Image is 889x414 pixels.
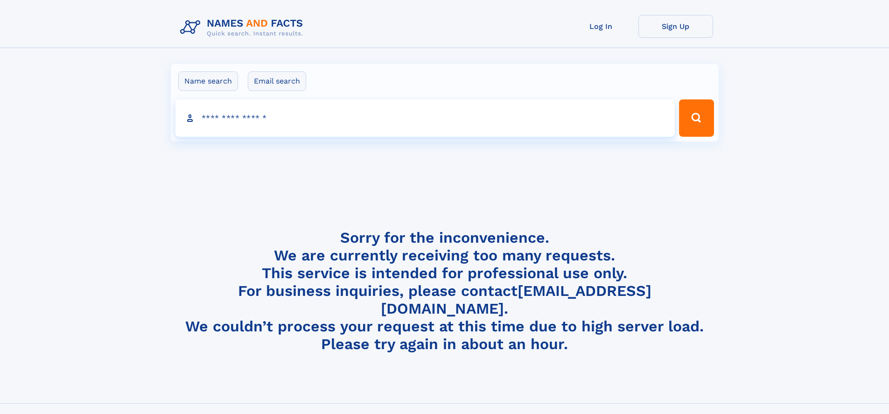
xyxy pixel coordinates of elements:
[638,15,713,38] a: Sign Up
[175,99,675,137] input: search input
[564,15,638,38] a: Log In
[176,229,713,353] h4: Sorry for the inconvenience. We are currently receiving too many requests. This service is intend...
[679,99,714,137] button: Search Button
[176,15,311,40] img: Logo Names and Facts
[178,71,238,91] label: Name search
[381,282,651,317] a: [EMAIL_ADDRESS][DOMAIN_NAME]
[248,71,306,91] label: Email search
